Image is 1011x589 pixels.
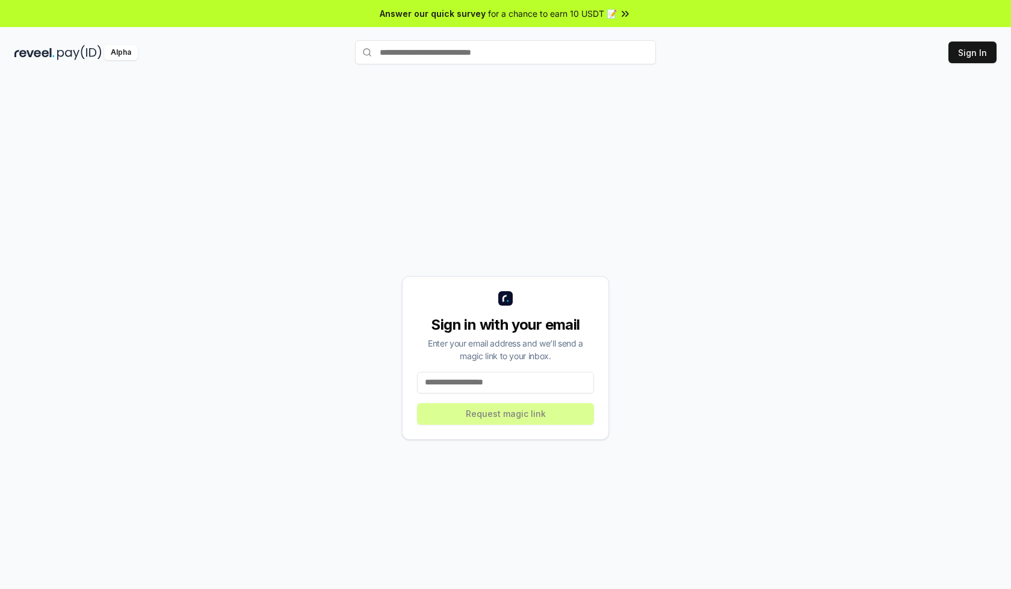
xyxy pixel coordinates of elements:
[498,291,513,306] img: logo_small
[57,45,102,60] img: pay_id
[488,7,617,20] span: for a chance to earn 10 USDT 📝
[380,7,486,20] span: Answer our quick survey
[104,45,138,60] div: Alpha
[948,42,997,63] button: Sign In
[417,315,594,335] div: Sign in with your email
[14,45,55,60] img: reveel_dark
[417,337,594,362] div: Enter your email address and we’ll send a magic link to your inbox.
